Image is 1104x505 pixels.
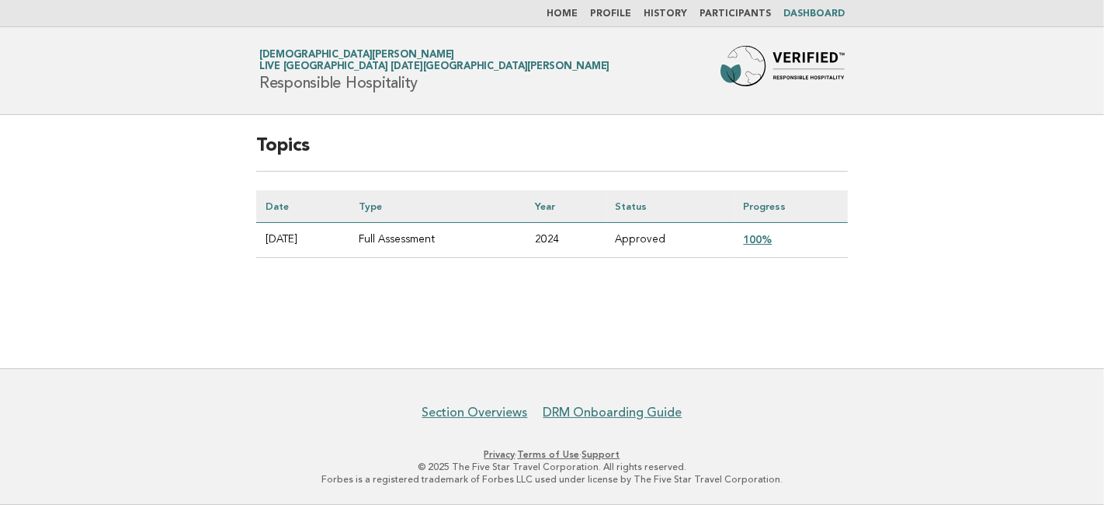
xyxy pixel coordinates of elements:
[582,449,620,460] a: Support
[77,461,1027,473] p: © 2025 The Five Star Travel Corporation. All rights reserved.
[77,448,1027,461] p: · ·
[783,9,845,19] a: Dashboard
[606,190,734,223] th: Status
[590,9,631,19] a: Profile
[259,50,609,91] h1: Responsible Hospitality
[256,190,350,223] th: Date
[484,449,516,460] a: Privacy
[350,190,526,223] th: Type
[259,50,609,71] a: [DEMOGRAPHIC_DATA][PERSON_NAME]Live [GEOGRAPHIC_DATA] [DATE][GEOGRAPHIC_DATA][PERSON_NAME]
[644,9,687,19] a: History
[77,473,1027,486] p: Forbes is a registered trademark of Forbes LLC used under license by The Five Star Travel Corpora...
[606,223,734,258] td: Approved
[547,9,578,19] a: Home
[422,405,528,420] a: Section Overviews
[720,46,845,96] img: Forbes Travel Guide
[259,62,609,72] span: Live [GEOGRAPHIC_DATA] [DATE][GEOGRAPHIC_DATA][PERSON_NAME]
[350,223,526,258] td: Full Assessment
[526,223,606,258] td: 2024
[256,134,848,172] h2: Topics
[734,190,849,223] th: Progress
[700,9,771,19] a: Participants
[518,449,580,460] a: Terms of Use
[543,405,682,420] a: DRM Onboarding Guide
[256,223,350,258] td: [DATE]
[526,190,606,223] th: Year
[744,233,772,246] a: 100%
